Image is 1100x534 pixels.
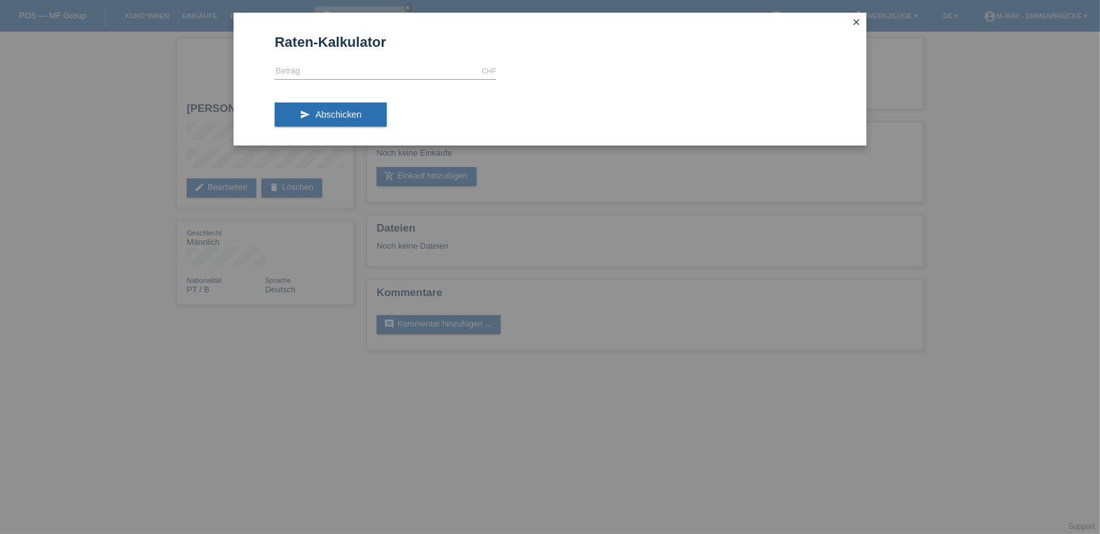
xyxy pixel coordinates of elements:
h1: Raten-Kalkulator [275,34,825,50]
span: Abschicken [315,109,361,120]
div: CHF [482,67,496,75]
a: close [848,16,865,30]
i: send [300,109,310,120]
button: send Abschicken [275,102,387,127]
i: close [851,17,861,27]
